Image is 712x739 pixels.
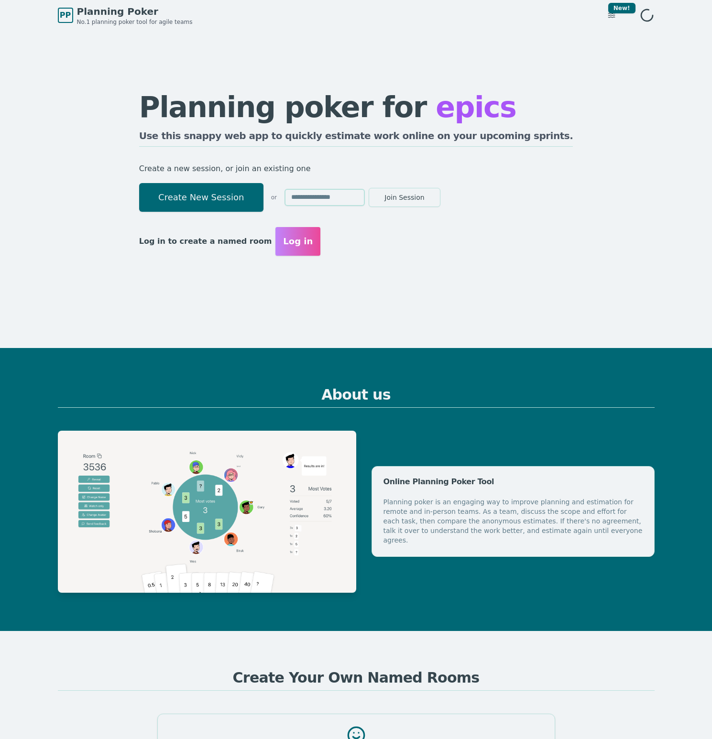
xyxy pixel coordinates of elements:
p: Create a new session, or join an existing one [139,162,573,175]
button: New! [603,7,620,24]
span: PP [60,10,71,21]
span: or [271,194,277,201]
button: Create New Session [139,183,263,212]
span: epics [436,90,516,124]
button: Log in [275,227,320,256]
h2: Use this snappy web app to quickly estimate work online on your upcoming sprints. [139,129,573,147]
div: Planning poker is an engaging way to improve planning and estimation for remote and in-person tea... [383,497,643,545]
div: Online Planning Poker Tool [383,478,643,486]
img: Planning Poker example session [58,431,356,593]
div: New! [608,3,635,13]
span: Log in [283,235,313,248]
h2: About us [58,386,655,408]
h1: Planning poker for [139,93,573,121]
button: Join Session [369,188,440,207]
span: No.1 planning poker tool for agile teams [77,18,193,26]
a: PPPlanning PokerNo.1 planning poker tool for agile teams [58,5,193,26]
h2: Create Your Own Named Rooms [58,669,655,691]
p: Log in to create a named room [139,235,272,248]
span: Planning Poker [77,5,193,18]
